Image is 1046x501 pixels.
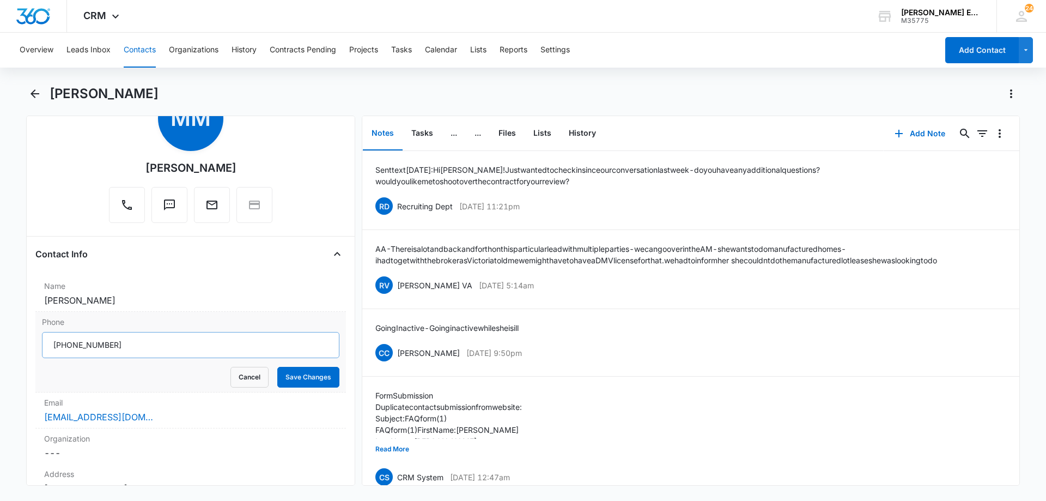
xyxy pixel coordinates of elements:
h1: [PERSON_NAME] [50,86,159,102]
input: Phone [42,332,339,358]
button: Settings [540,33,570,68]
p: [DATE] 9:50pm [466,347,522,359]
p: Duplicate contact submission from website: [375,401,527,413]
button: Actions [1002,85,1020,102]
dd: [PERSON_NAME] [44,294,337,307]
span: MM [158,86,223,151]
div: notifications count [1025,4,1033,13]
span: 24 [1025,4,1033,13]
div: account name [901,8,981,17]
label: Organization [44,433,337,444]
button: Text [151,187,187,223]
div: [PERSON_NAME] [145,160,236,176]
p: Going Inactive - Going inactive while she is ill [375,322,519,334]
h4: Contact Info [35,248,88,261]
button: Cancel [230,367,269,388]
button: Notes [363,117,403,150]
button: Contracts Pending [270,33,336,68]
a: Text [151,204,187,213]
p: [PERSON_NAME] VA [397,280,472,291]
div: Address[STREET_ADDRESS] [35,464,346,500]
p: Last Name: [PERSON_NAME] [375,436,527,447]
div: Email[EMAIL_ADDRESS][DOMAIN_NAME] [35,393,346,428]
label: Email [44,397,337,408]
button: Call [109,187,145,223]
div: Name[PERSON_NAME] [35,276,346,312]
button: Files [490,117,525,150]
div: Organization--- [35,428,346,464]
button: Calendar [425,33,457,68]
button: Overview [20,33,53,68]
p: Recruiting Dept [397,201,453,212]
p: [PERSON_NAME] [397,347,460,359]
p: AA- There is alot and back and forth on this particular lead with multiple parties- we can go ove... [375,243,1006,266]
label: Phone [42,316,339,328]
button: Lists [525,117,560,150]
span: CC [375,344,393,361]
span: CRM [83,10,106,21]
button: Overflow Menu [991,125,1008,142]
button: Close [329,245,346,263]
dd: --- [44,446,337,460]
p: [DATE] 5:14am [479,280,534,291]
p: Subject: FAQ form (1) [375,413,527,424]
p: Form Submission [375,390,527,401]
p: [DATE] 12:47am [450,472,510,483]
p: [DATE] 11:21pm [459,201,520,212]
button: ... [466,117,490,150]
button: Tasks [403,117,442,150]
span: RV [375,276,393,294]
span: CS [375,468,393,486]
button: Filters [974,125,991,142]
button: Email [194,187,230,223]
button: Reports [500,33,527,68]
span: RD [375,197,393,215]
p: FAQ form (1) First Name: [PERSON_NAME] [375,424,527,436]
button: Tasks [391,33,412,68]
a: [EMAIL_ADDRESS][DOMAIN_NAME] [44,411,153,424]
a: Call [109,204,145,213]
dd: [STREET_ADDRESS] [44,482,337,495]
button: Organizations [169,33,218,68]
button: Add Note [884,120,956,147]
button: ... [442,117,466,150]
button: Contacts [124,33,156,68]
a: Email [194,204,230,213]
label: Name [44,280,337,292]
button: Read More [375,439,409,460]
div: account id [901,17,981,25]
button: Back [26,85,43,102]
button: Leads Inbox [66,33,111,68]
button: Projects [349,33,378,68]
button: Save Changes [277,367,339,388]
button: History [232,33,257,68]
p: CRM System [397,472,443,483]
label: Address [44,468,337,480]
p: Sent text [DATE]: Hi [PERSON_NAME]! Just wanted to check in since our conversation last week - do... [375,164,1006,187]
button: Add Contact [945,37,1019,63]
button: Lists [470,33,486,68]
button: History [560,117,605,150]
button: Search... [956,125,974,142]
